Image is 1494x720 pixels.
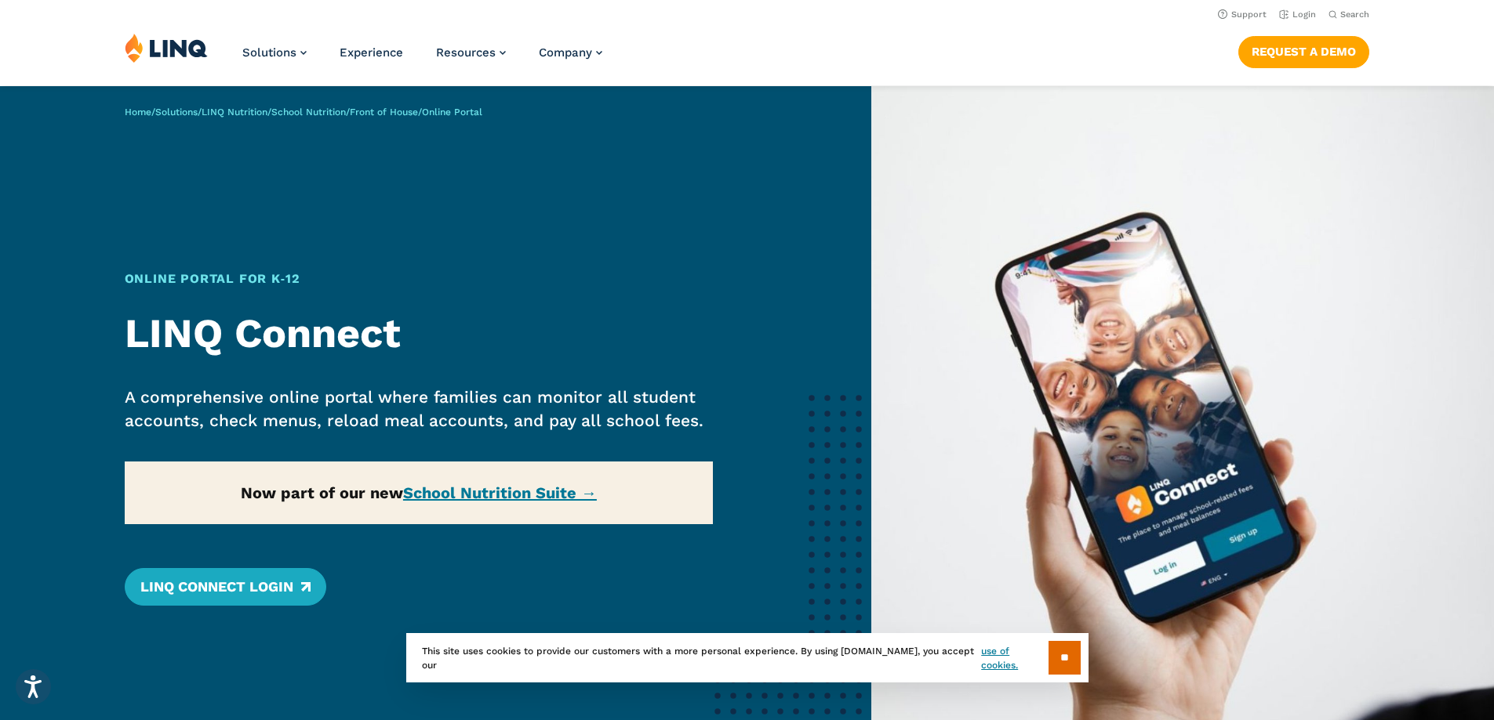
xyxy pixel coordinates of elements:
span: Solutions [242,45,296,60]
span: Company [539,45,592,60]
strong: Now part of our new [241,483,597,502]
span: Online Portal [422,107,482,118]
img: LINQ | K‑12 Software [125,33,208,63]
a: Request a Demo [1238,36,1369,67]
nav: Button Navigation [1238,33,1369,67]
button: Open Search Bar [1329,9,1369,20]
div: This site uses cookies to provide our customers with a more personal experience. By using [DOMAIN... [406,633,1089,682]
a: Company [539,45,602,60]
a: Experience [340,45,403,60]
a: Support [1218,9,1267,20]
a: Login [1279,9,1316,20]
nav: Primary Navigation [242,33,602,85]
a: School Nutrition Suite → [403,483,597,502]
a: Solutions [242,45,307,60]
a: Resources [436,45,506,60]
a: Solutions [155,107,198,118]
a: use of cookies. [981,644,1048,672]
a: LINQ Nutrition [202,107,267,118]
p: A comprehensive online portal where families can monitor all student accounts, check menus, reloa... [125,385,714,432]
strong: LINQ Connect [125,309,401,357]
a: School Nutrition [271,107,346,118]
h1: Online Portal for K‑12 [125,270,714,288]
a: Front of House [350,107,418,118]
a: LINQ Connect Login [125,568,326,606]
span: / / / / / [125,107,482,118]
span: Search [1340,9,1369,20]
span: Resources [436,45,496,60]
a: Home [125,107,151,118]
